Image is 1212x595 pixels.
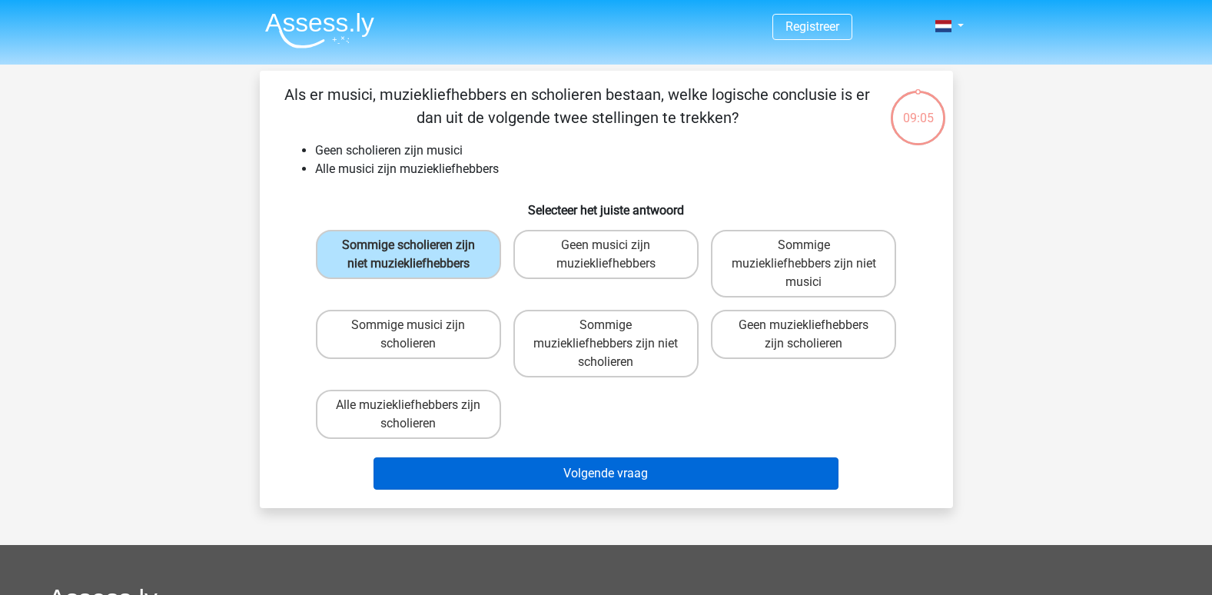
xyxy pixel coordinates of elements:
label: Geen musici zijn muziekliefhebbers [513,230,699,279]
a: Registreer [785,19,839,34]
label: Sommige scholieren zijn niet muziekliefhebbers [316,230,501,279]
label: Sommige musici zijn scholieren [316,310,501,359]
label: Geen muziekliefhebbers zijn scholieren [711,310,896,359]
div: 09:05 [889,89,947,128]
h6: Selecteer het juiste antwoord [284,191,928,218]
label: Sommige muziekliefhebbers zijn niet musici [711,230,896,297]
img: Assessly [265,12,374,48]
label: Alle muziekliefhebbers zijn scholieren [316,390,501,439]
label: Sommige muziekliefhebbers zijn niet scholieren [513,310,699,377]
li: Geen scholieren zijn musici [315,141,928,160]
p: Als er musici, muziekliefhebbers en scholieren bestaan, welke logische conclusie is er dan uit de... [284,83,871,129]
li: Alle musici zijn muziekliefhebbers [315,160,928,178]
button: Volgende vraag [374,457,838,490]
